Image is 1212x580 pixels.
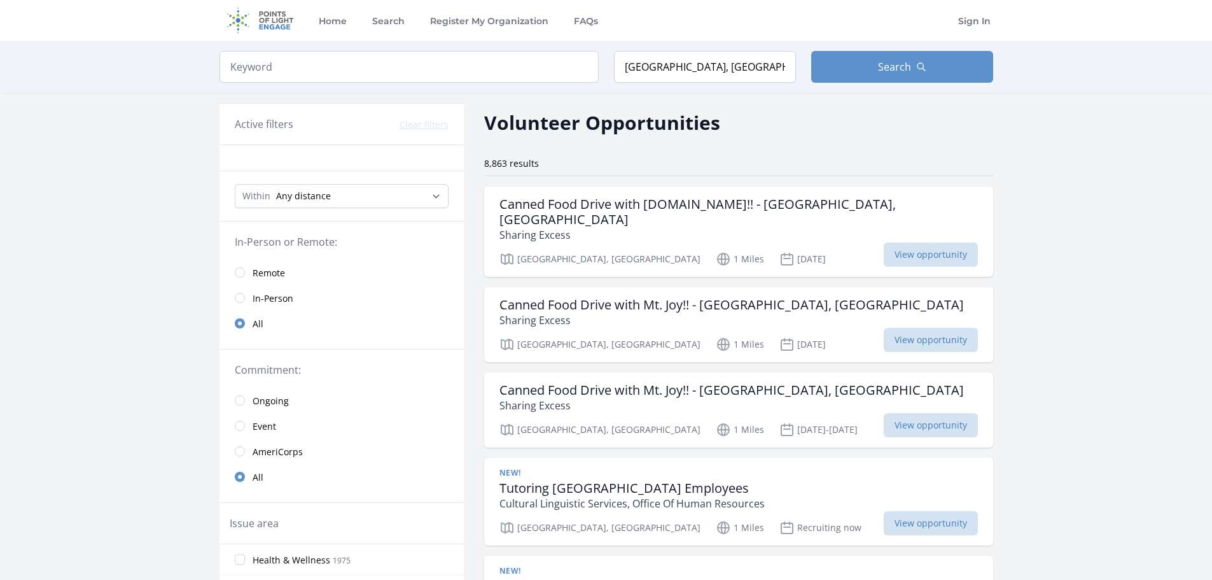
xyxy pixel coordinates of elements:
p: 1 Miles [716,422,764,437]
span: All [253,471,263,484]
a: Canned Food Drive with Mt. Joy!! - [GEOGRAPHIC_DATA], [GEOGRAPHIC_DATA] Sharing Excess [GEOGRAPHI... [484,287,993,362]
span: View opportunity [884,328,978,352]
button: Clear filters [400,118,449,131]
a: New! Tutoring [GEOGRAPHIC_DATA] Employees Cultural Linguistic Services, Office Of Human Resources... [484,458,993,546]
input: Keyword [219,51,599,83]
button: Search [811,51,993,83]
p: [DATE] [779,337,826,352]
h3: Canned Food Drive with [DOMAIN_NAME]!! - [GEOGRAPHIC_DATA], [GEOGRAPHIC_DATA] [499,197,978,227]
legend: In-Person or Remote: [235,234,449,250]
a: Canned Food Drive with [DOMAIN_NAME]!! - [GEOGRAPHIC_DATA], [GEOGRAPHIC_DATA] Sharing Excess [GEO... [484,187,993,277]
p: Sharing Excess [499,227,978,243]
select: Search Radius [235,184,449,208]
input: Location [614,51,796,83]
p: 1 Miles [716,251,764,267]
a: Canned Food Drive with Mt. Joy!! - [GEOGRAPHIC_DATA], [GEOGRAPHIC_DATA] Sharing Excess [GEOGRAPHI... [484,372,993,448]
p: Recruiting now [779,520,861,535]
h3: Canned Food Drive with Mt. Joy!! - [GEOGRAPHIC_DATA], [GEOGRAPHIC_DATA] [499,297,964,313]
p: [GEOGRAPHIC_DATA], [GEOGRAPHIC_DATA] [499,520,700,535]
span: Ongoing [253,395,289,407]
span: In-Person [253,292,293,305]
a: AmeriCorps [219,439,464,464]
span: 1975 [333,555,351,566]
p: [GEOGRAPHIC_DATA], [GEOGRAPHIC_DATA] [499,251,700,267]
p: Cultural Linguistic Services, Office Of Human Resources [499,496,765,511]
span: Health & Wellness [253,554,330,567]
h2: Volunteer Opportunities [484,108,720,137]
span: New! [499,566,521,576]
span: View opportunity [884,243,978,267]
p: [GEOGRAPHIC_DATA], [GEOGRAPHIC_DATA] [499,337,700,352]
a: All [219,311,464,336]
span: Search [878,59,911,74]
span: Remote [253,267,285,279]
h3: Tutoring [GEOGRAPHIC_DATA] Employees [499,481,765,496]
span: 8,863 results [484,157,539,169]
p: Sharing Excess [499,398,964,413]
legend: Commitment: [235,362,449,378]
a: Ongoing [219,388,464,413]
span: AmeriCorps [253,446,303,458]
p: [GEOGRAPHIC_DATA], [GEOGRAPHIC_DATA] [499,422,700,437]
a: Remote [219,260,464,285]
span: Event [253,420,276,433]
a: Event [219,413,464,439]
span: New! [499,468,521,478]
legend: Issue area [230,516,279,531]
span: All [253,318,263,330]
p: [DATE] [779,251,826,267]
h3: Active filters [235,117,293,132]
input: Health & Wellness 1975 [235,555,245,565]
h3: Canned Food Drive with Mt. Joy!! - [GEOGRAPHIC_DATA], [GEOGRAPHIC_DATA] [499,383,964,398]
p: 1 Miles [716,337,764,352]
a: All [219,464,464,490]
a: In-Person [219,285,464,311]
p: Sharing Excess [499,313,964,328]
p: [DATE]-[DATE] [779,422,858,437]
span: View opportunity [884,511,978,535]
span: View opportunity [884,413,978,437]
p: 1 Miles [716,520,764,535]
